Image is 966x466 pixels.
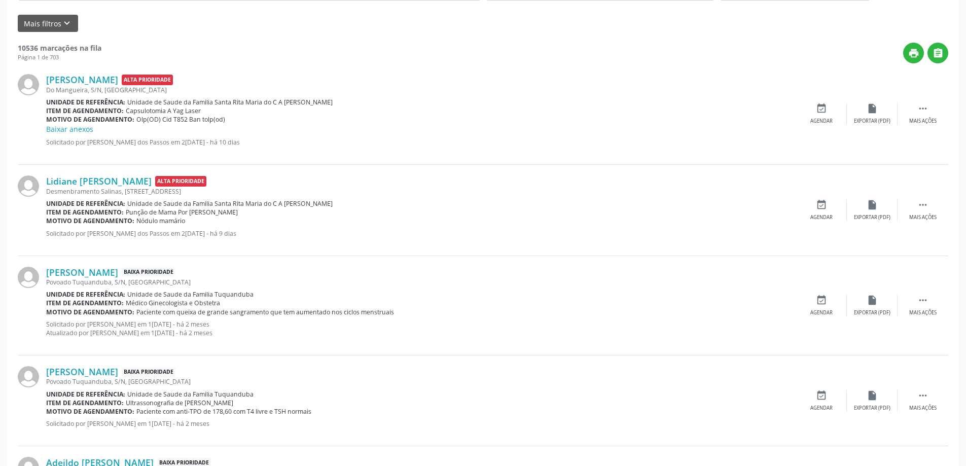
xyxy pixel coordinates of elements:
div: Mais ações [909,214,937,221]
p: Solicitado por [PERSON_NAME] dos Passos em 2[DATE] - há 9 dias [46,229,796,238]
b: Motivo de agendamento: [46,217,134,225]
div: Mais ações [909,118,937,125]
i: insert_drive_file [867,295,878,306]
span: Médico Ginecologista e Obstetra [126,299,220,307]
b: Motivo de agendamento: [46,308,134,316]
i:  [917,199,928,210]
div: Mais ações [909,405,937,412]
button: Mais filtroskeyboard_arrow_down [18,15,78,32]
b: Unidade de referência: [46,98,125,106]
i: insert_drive_file [867,390,878,401]
a: Lidiane [PERSON_NAME] [46,175,152,187]
img: img [18,366,39,387]
span: Paciente com anti-TPO de 178,60 com T4 livre e TSH normais [136,407,311,416]
b: Item de agendamento: [46,106,124,115]
span: Baixa Prioridade [122,367,175,377]
span: Unidade de Saude da Familia Santa Rita Maria do C A [PERSON_NAME] [127,98,333,106]
b: Unidade de referência: [46,390,125,399]
b: Item de agendamento: [46,399,124,407]
span: Paciente com queixa de grande sangramento que tem aumentado nos ciclos menstruais [136,308,394,316]
img: img [18,74,39,95]
span: Ultrassonografia de [PERSON_NAME] [126,399,233,407]
img: img [18,175,39,197]
i: event_available [816,199,827,210]
span: Alta Prioridade [155,176,206,187]
i: event_available [816,103,827,114]
i: keyboard_arrow_down [61,18,73,29]
a: Baixar anexos [46,124,93,134]
b: Unidade de referência: [46,290,125,299]
span: Unidade de Saude da Familia Santa Rita Maria do C A [PERSON_NAME] [127,199,333,208]
a: [PERSON_NAME] [46,74,118,85]
i:  [917,295,928,306]
i:  [917,390,928,401]
div: Agendar [810,118,833,125]
div: Agendar [810,309,833,316]
span: Unidade de Saude da Familia Tuquanduba [127,390,254,399]
i: event_available [816,390,827,401]
p: Solicitado por [PERSON_NAME] em 1[DATE] - há 2 meses [46,419,796,428]
span: Punção de Mama Por [PERSON_NAME] [126,208,238,217]
div: Povoado Tuquanduba, S/N, [GEOGRAPHIC_DATA] [46,278,796,286]
a: [PERSON_NAME] [46,366,118,377]
div: Desmenbramento Salinas, [STREET_ADDRESS] [46,187,796,196]
div: Exportar (PDF) [854,309,890,316]
div: Página 1 de 703 [18,53,101,62]
p: Solicitado por [PERSON_NAME] em 1[DATE] - há 2 meses Atualizado por [PERSON_NAME] em 1[DATE] - há... [46,320,796,337]
b: Item de agendamento: [46,299,124,307]
span: Unidade de Saude da Familia Tuquanduba [127,290,254,299]
p: Solicitado por [PERSON_NAME] dos Passos em 2[DATE] - há 10 dias [46,138,796,147]
i:  [917,103,928,114]
div: Mais ações [909,309,937,316]
div: Exportar (PDF) [854,118,890,125]
i: event_available [816,295,827,306]
button: print [903,43,924,63]
button:  [927,43,948,63]
div: Exportar (PDF) [854,405,890,412]
b: Item de agendamento: [46,208,124,217]
i: print [908,48,919,59]
b: Unidade de referência: [46,199,125,208]
div: Exportar (PDF) [854,214,890,221]
div: Povoado Tuquanduba, S/N, [GEOGRAPHIC_DATA] [46,377,796,386]
span: Baixa Prioridade [122,267,175,278]
div: Agendar [810,214,833,221]
img: img [18,267,39,288]
b: Motivo de agendamento: [46,115,134,124]
i: insert_drive_file [867,103,878,114]
i: insert_drive_file [867,199,878,210]
span: Olp(OD) Cid T852 Ban tolp(od) [136,115,225,124]
div: Do Mangueira, S/N, [GEOGRAPHIC_DATA] [46,86,796,94]
span: Capsulotomia A Yag Laser [126,106,201,115]
a: [PERSON_NAME] [46,267,118,278]
span: Nódulo mamário [136,217,185,225]
strong: 10536 marcações na fila [18,43,101,53]
b: Motivo de agendamento: [46,407,134,416]
span: Alta Prioridade [122,75,173,85]
i:  [933,48,944,59]
div: Agendar [810,405,833,412]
